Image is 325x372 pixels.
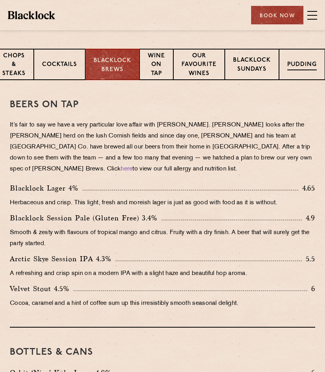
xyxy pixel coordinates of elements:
div: Book Now [251,6,303,24]
p: Velvet Stout 4.5% [10,283,73,294]
p: Blacklock Lager 4% [10,183,83,194]
p: It’s fair to say we have a very particular love affair with [PERSON_NAME]. [PERSON_NAME] looks af... [10,120,315,175]
h3: BOTTLES & CANS [10,347,315,357]
img: BL_Textured_Logo-footer-cropped.svg [8,11,55,19]
p: Herbaceous and crisp. This light, fresh and moreish lager is just as good with food as it is with... [10,198,315,209]
p: Chops & Steaks [2,52,26,79]
p: Blacklock Session Pale (Gluten Free) 3.4% [10,213,162,224]
p: Arctic Skye Session IPA 4.3% [10,253,116,264]
a: here [121,166,132,172]
p: 4.9 [302,213,316,223]
h3: Beers on tap [10,100,315,110]
p: Cocoa, caramel and a hint of coffee sum up this irresistibly smooth seasonal delight. [10,298,315,309]
p: 4.65 [298,183,315,193]
p: Smooth & zesty with flavours of tropical mango and citrus. Fruity with a dry finish. A beer that ... [10,227,315,249]
p: Pudding [287,60,317,70]
p: 5.5 [302,254,316,264]
p: 6 [307,284,315,294]
p: Cocktails [42,60,77,70]
p: Wine on Tap [148,52,165,79]
p: Blacklock Sundays [233,56,271,75]
p: A refreshing and crisp spin on a modern IPA with a slight haze and beautiful hop aroma. [10,268,315,279]
p: Blacklock Brews [94,57,131,74]
p: Our favourite wines [182,52,217,79]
